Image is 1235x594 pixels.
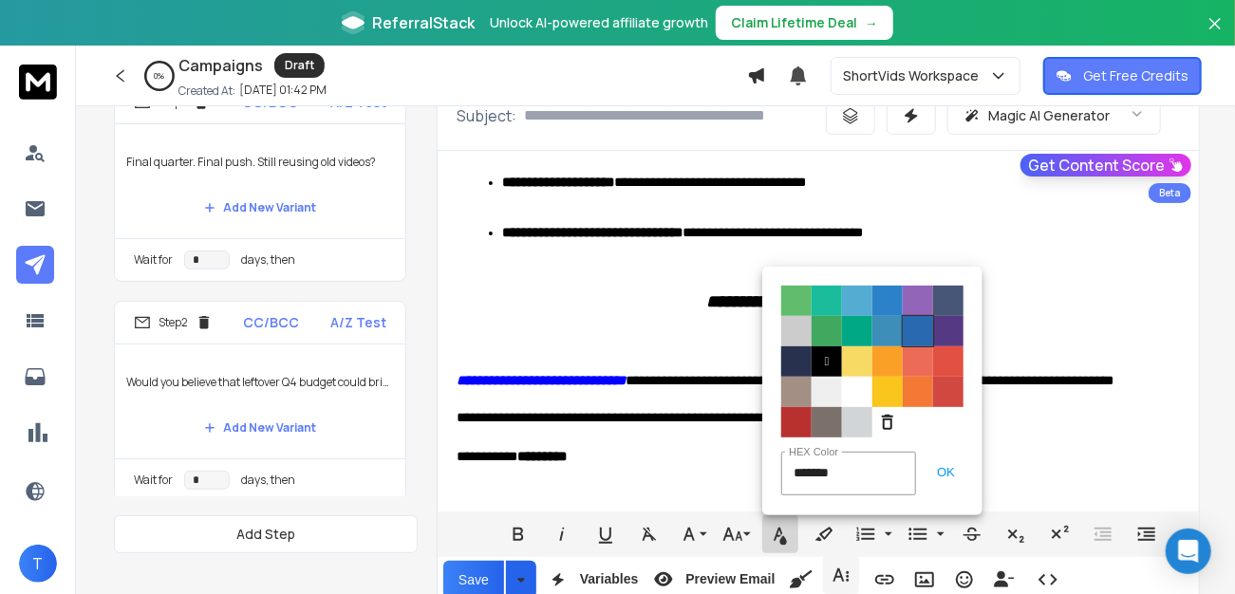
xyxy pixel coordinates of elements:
button: Font Family [675,515,711,553]
button: Increase Indent (Ctrl+]) [1129,515,1165,553]
button: Unordered List [933,515,948,553]
span: ReferralStack [372,11,475,34]
button: Magic AI Generator [947,97,1161,135]
button: Decrease Indent (Ctrl+[) [1085,515,1121,553]
p: days, then [241,473,295,488]
button: T [19,545,57,583]
div: Draft [274,53,325,78]
button: Subscript [998,515,1034,553]
button: Close banner [1203,11,1227,57]
p: A/Z Test [330,313,386,332]
button: Font Size [719,515,755,553]
button: Get Free Credits [1043,57,1202,95]
p: Would you believe that leftover Q4 budget could bring 10X visibility? [126,356,394,409]
p: Get Free Credits [1083,66,1188,85]
span: Variables [576,571,643,587]
label: HEX Color [785,446,842,458]
p: Subject: [457,104,516,127]
button: Add New Variant [189,409,331,447]
p: CC/BCC [244,313,300,332]
li: Step2CC/BCCA/Z TestWould you believe that leftover Q4 budget could bring 10X visibility?Add New V... [114,301,406,502]
p: Wait for [134,473,173,488]
button: OK [927,454,964,492]
button: Ordered List [881,515,896,553]
button: Clear Formatting [631,515,667,553]
button: Italic (Ctrl+I) [544,515,580,553]
p: days, then [241,252,295,268]
p: ShortVids Workspace [843,66,986,85]
p: Created At: [178,84,235,99]
div: Beta [1149,183,1191,203]
button: Unordered List [900,515,936,553]
span: → [865,13,878,32]
li: Step1CC/BCCA/Z TestFinal quarter. Final push. Still reusing old videos?Add New VariantWait forday... [114,81,406,282]
button: Strikethrough (Ctrl+S) [954,515,990,553]
button: Add Step [114,515,418,553]
button: Get Content Score [1020,154,1191,176]
button: Superscript [1041,515,1077,553]
button: Add New Variant [189,189,331,227]
p: Magic AI Generator [988,106,1110,125]
span: Preview Email [682,571,778,587]
p: Final quarter. Final push. Still reusing old videos? [126,136,394,189]
p: Unlock AI-powered affiliate growth [490,13,708,32]
button: Bold (Ctrl+B) [500,515,536,553]
p: Wait for [134,252,173,268]
div: Step 2 [134,314,213,331]
h1: Campaigns [178,54,263,77]
span:  [812,346,842,377]
p: 0 % [155,70,165,82]
button: Claim Lifetime Deal→ [716,6,893,40]
button: Underline (Ctrl+U) [588,515,624,553]
p: [DATE] 01:42 PM [239,83,327,98]
div: Open Intercom Messenger [1166,529,1211,574]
